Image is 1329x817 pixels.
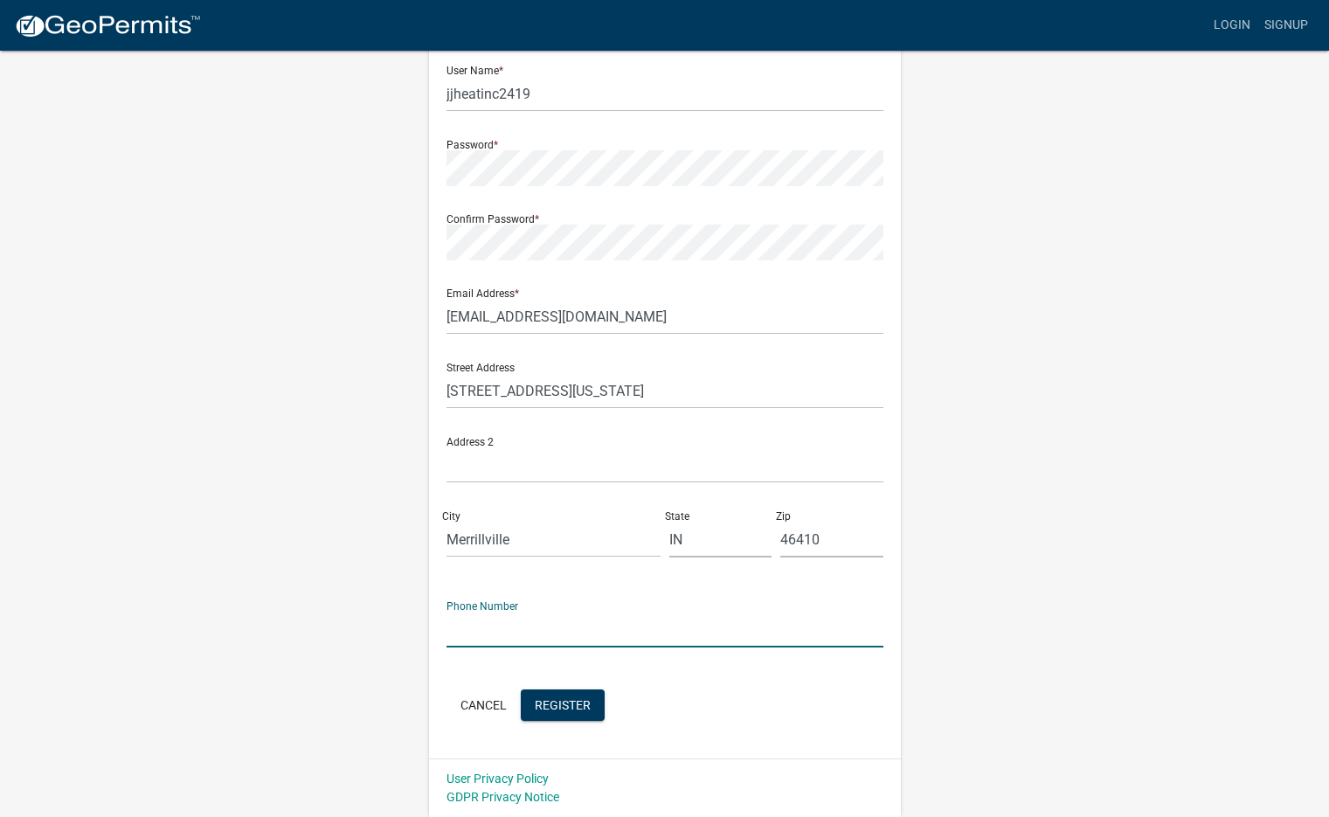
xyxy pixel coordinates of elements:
[1207,9,1257,42] a: Login
[521,689,605,721] button: Register
[535,697,591,711] span: Register
[446,772,549,786] a: User Privacy Policy
[446,790,559,804] a: GDPR Privacy Notice
[1257,9,1315,42] a: Signup
[446,689,521,721] button: Cancel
